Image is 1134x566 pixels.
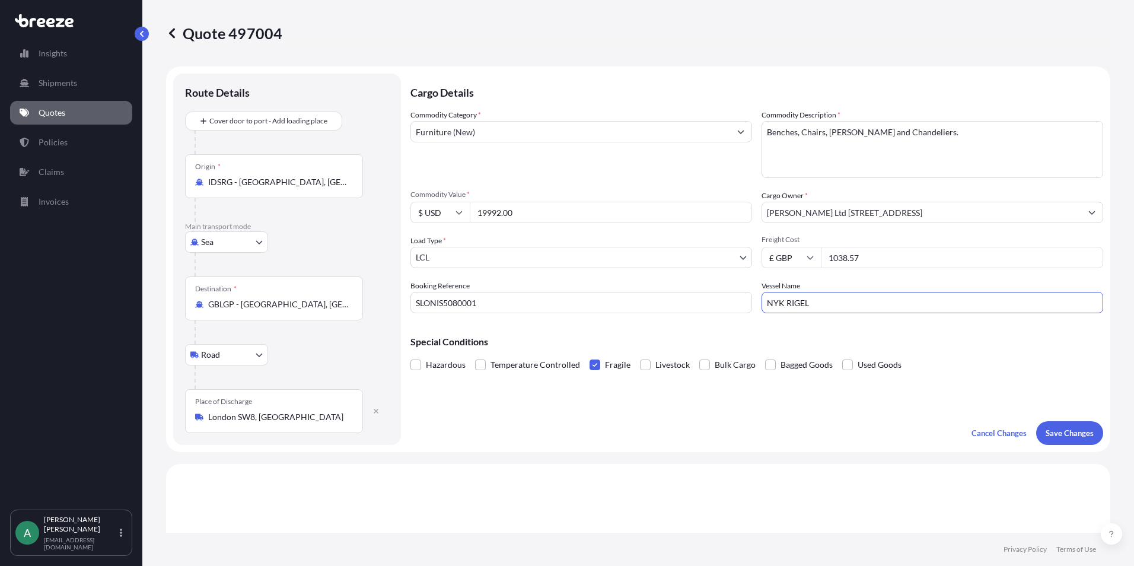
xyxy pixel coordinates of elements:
[1046,427,1094,439] p: Save Changes
[715,356,756,374] span: Bulk Cargo
[39,166,64,178] p: Claims
[208,298,348,310] input: Destination
[166,24,282,43] p: Quote 497004
[762,235,1103,244] span: Freight Cost
[10,160,132,184] a: Claims
[24,527,31,539] span: A
[201,349,220,361] span: Road
[411,121,730,142] input: Select a commodity type
[490,356,580,374] span: Temperature Controlled
[971,427,1027,439] p: Cancel Changes
[10,42,132,65] a: Insights
[410,247,752,268] button: LCL
[962,421,1036,445] button: Cancel Changes
[416,252,429,263] span: LCL
[185,85,250,100] p: Route Details
[195,397,252,406] div: Place of Discharge
[185,222,389,231] p: Main transport mode
[762,121,1103,178] textarea: Benches, Chairs, [PERSON_NAME] and Chandeliers.
[1056,545,1096,554] a: Terms of Use
[185,231,268,253] button: Select transport
[195,162,221,171] div: Origin
[410,337,1103,346] p: Special Conditions
[410,280,470,292] label: Booking Reference
[44,515,117,534] p: [PERSON_NAME] [PERSON_NAME]
[762,292,1103,313] input: Enter name
[185,344,268,365] button: Select transport
[470,202,752,223] input: Type amount
[410,190,752,199] span: Commodity Value
[39,47,67,59] p: Insights
[208,176,348,188] input: Origin
[762,190,808,202] label: Cargo Owner
[858,356,902,374] span: Used Goods
[762,280,800,292] label: Vessel Name
[208,411,348,423] input: Place of Discharge
[195,284,237,294] div: Destination
[185,112,342,131] button: Cover door to port - Add loading place
[44,536,117,551] p: [EMAIL_ADDRESS][DOMAIN_NAME]
[10,190,132,214] a: Invoices
[410,292,752,313] input: Your internal reference
[39,77,77,89] p: Shipments
[10,131,132,154] a: Policies
[410,235,446,247] span: Load Type
[655,356,690,374] span: Livestock
[426,356,466,374] span: Hazardous
[781,356,833,374] span: Bagged Goods
[1036,421,1103,445] button: Save Changes
[10,101,132,125] a: Quotes
[10,71,132,95] a: Shipments
[209,115,327,127] span: Cover door to port - Add loading place
[1004,545,1047,554] a: Privacy Policy
[410,109,481,121] label: Commodity Category
[762,109,840,121] label: Commodity Description
[1081,202,1103,223] button: Show suggestions
[39,136,68,148] p: Policies
[201,236,214,248] span: Sea
[730,121,751,142] button: Show suggestions
[39,107,65,119] p: Quotes
[605,356,630,374] span: Fragile
[410,74,1103,109] p: Cargo Details
[821,247,1103,268] input: Enter amount
[762,202,1081,223] input: Full name
[39,196,69,208] p: Invoices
